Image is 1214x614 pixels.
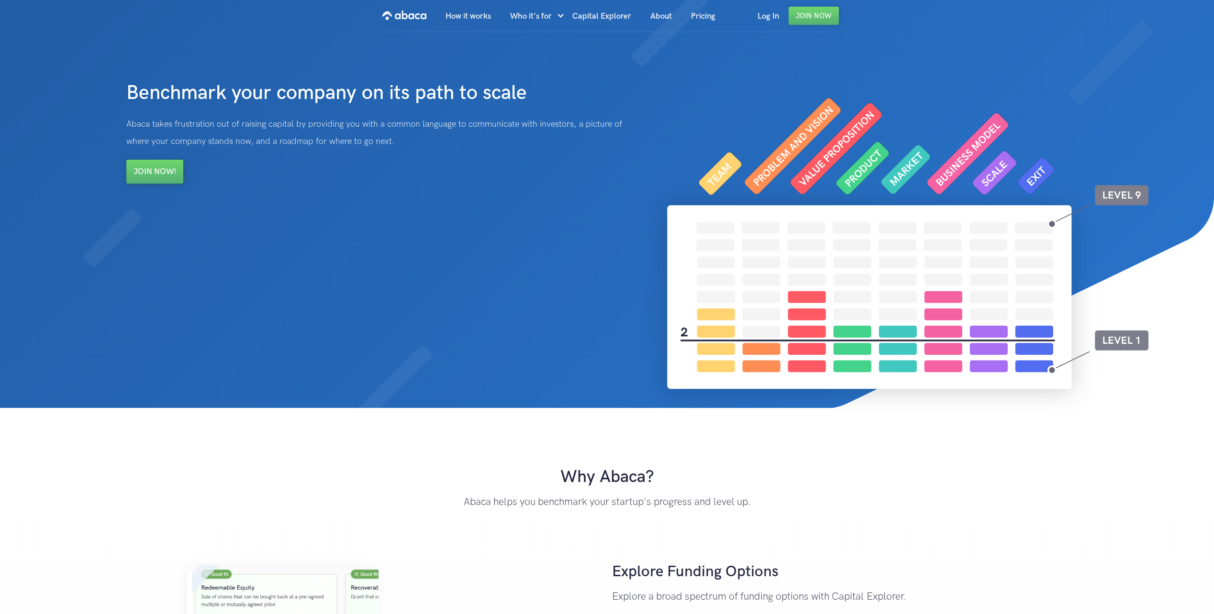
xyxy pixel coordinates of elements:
p: Abaca helps you benchmark your startup's progress and level up. ‍ [382,494,832,526]
img: Abaca logo [382,8,426,23]
p: Abaca takes frustration out of raising capital by providing you with a common language to communi... [126,116,628,150]
strong: Benchmark your company on its path to scale [126,81,527,105]
a: Join Now [789,7,839,25]
a: Join Now! [126,160,183,184]
strong: Explore Funding Options [612,562,779,581]
strong: Why Abaca? [560,467,654,487]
